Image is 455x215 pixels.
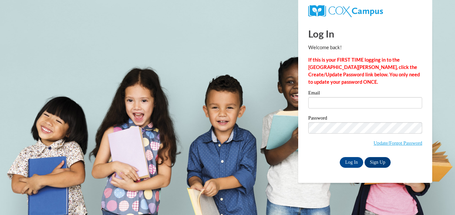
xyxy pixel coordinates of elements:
[340,157,363,168] input: Log In
[308,44,422,51] p: Welcome back!
[308,5,383,17] img: COX Campus
[365,157,391,168] a: Sign Up
[374,140,422,146] a: Update/Forgot Password
[308,8,383,13] a: COX Campus
[308,90,422,97] label: Email
[308,27,422,41] h1: Log In
[308,116,422,122] label: Password
[308,57,420,85] strong: If this is your FIRST TIME logging in to the [GEOGRAPHIC_DATA][PERSON_NAME], click the Create/Upd...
